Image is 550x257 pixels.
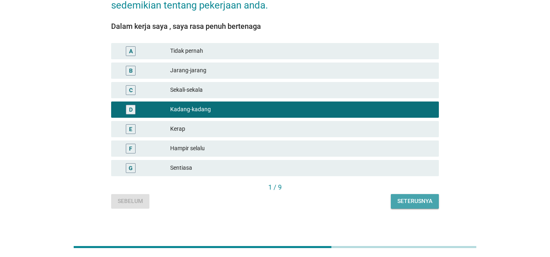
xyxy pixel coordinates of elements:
div: Kadang-kadang [170,105,432,114]
button: Seterusnya [391,194,439,209]
div: Seterusnya [397,197,432,205]
div: F [129,144,132,153]
div: Jarang-jarang [170,66,432,76]
div: B [129,66,133,75]
div: G [129,164,133,172]
div: Hampir selalu [170,144,432,153]
div: Dalam kerja saya , saya rasa penuh bertenaga [111,21,439,32]
div: D [129,105,133,114]
div: Sentiasa [170,163,432,173]
div: E [129,125,132,133]
div: Sekali-sekala [170,85,432,95]
div: C [129,86,133,94]
div: Tidak pernah [170,46,432,56]
div: A [129,47,133,55]
div: Kerap [170,124,432,134]
div: 1 / 9 [111,183,439,192]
